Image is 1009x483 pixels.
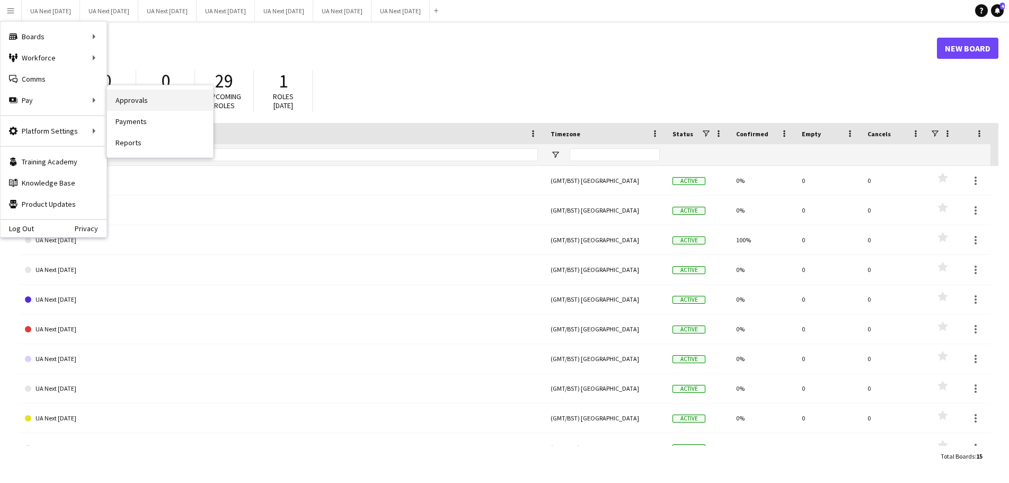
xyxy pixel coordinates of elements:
div: 0 [795,166,861,195]
a: UA Next [DATE] [25,166,538,196]
span: 1 [279,69,288,93]
div: Platform Settings [1,120,107,142]
div: 0 [861,374,927,403]
button: UA Next [DATE] [313,1,371,21]
a: 4 [991,4,1004,17]
a: UA Next [DATE] [25,433,538,463]
span: 4 [1000,3,1005,10]
span: Total Boards [941,452,975,460]
div: 0 [861,255,927,284]
span: Timezone [551,130,580,138]
span: Roles [DATE] [273,92,294,110]
a: Knowledge Base [1,172,107,194]
span: Active [672,236,705,244]
div: 0 [795,225,861,254]
a: Payments [107,111,213,132]
div: : [941,446,983,467]
div: Workforce [1,47,107,68]
button: UA Next [DATE] [22,1,80,21]
div: (GMT/BST) [GEOGRAPHIC_DATA] [544,166,666,195]
div: 0% [730,314,795,344]
button: UA Next [DATE] [197,1,255,21]
a: UA Next [DATE] [25,196,538,225]
span: Empty [802,130,821,138]
span: Upcoming roles [207,92,241,110]
div: 0% [730,255,795,284]
div: 0% [730,344,795,373]
span: Active [672,177,705,185]
div: 0 [861,166,927,195]
a: Approvals [107,90,213,111]
div: (GMT/BST) [GEOGRAPHIC_DATA] [544,314,666,344]
span: Status [672,130,693,138]
a: Privacy [75,224,107,233]
div: 100% [730,225,795,254]
a: UA Next [DATE] [25,374,538,403]
input: Timezone Filter Input [570,148,660,161]
div: (GMT/BST) [GEOGRAPHIC_DATA] [544,225,666,254]
a: Training Academy [1,151,107,172]
div: Boards [1,26,107,47]
span: Active [672,385,705,393]
div: 0 [861,285,927,314]
div: (GMT/BST) [GEOGRAPHIC_DATA] [544,255,666,284]
div: 0 [795,255,861,284]
button: UA Next [DATE] [371,1,430,21]
div: 0 [861,403,927,433]
button: UA Next [DATE] [80,1,138,21]
a: UA Next [DATE] [25,255,538,285]
div: 0% [730,166,795,195]
div: 0% [730,196,795,225]
a: Reports [107,132,213,153]
div: (GMT/BST) [GEOGRAPHIC_DATA] [544,196,666,225]
div: 0% [730,433,795,462]
span: 0 [161,69,170,93]
a: New Board [937,38,998,59]
div: 0 [795,374,861,403]
div: 0 [861,196,927,225]
div: 0 [795,344,861,373]
span: Active [672,266,705,274]
div: 0 [861,344,927,373]
span: Confirmed [736,130,768,138]
span: Active [672,415,705,423]
div: (GMT/BST) [GEOGRAPHIC_DATA] [544,374,666,403]
div: (GMT/BST) [GEOGRAPHIC_DATA] [544,344,666,373]
div: (GMT/BST) [GEOGRAPHIC_DATA] [544,403,666,433]
div: 0% [730,285,795,314]
a: UA Next [DATE] [25,344,538,374]
span: Active [672,296,705,304]
div: 0 [795,433,861,462]
div: 0 [861,314,927,344]
button: Open Filter Menu [551,150,560,160]
button: UA Next [DATE] [255,1,313,21]
span: Active [672,355,705,363]
span: Cancels [868,130,891,138]
a: Log Out [1,224,34,233]
div: 0% [730,374,795,403]
div: (GMT/BST) [GEOGRAPHIC_DATA] [544,433,666,462]
div: Pay [1,90,107,111]
div: 0 [861,225,927,254]
div: 0 [795,314,861,344]
h1: Boards [19,40,937,56]
div: 0 [861,433,927,462]
a: Product Updates [1,194,107,215]
input: Board name Filter Input [44,148,538,161]
span: 29 [215,69,233,93]
span: Active [672,444,705,452]
a: UA Next [DATE] [25,225,538,255]
span: Active [672,207,705,215]
a: UA Next [DATE] [25,403,538,433]
a: UA Next [DATE] [25,285,538,314]
div: (GMT/BST) [GEOGRAPHIC_DATA] [544,285,666,314]
button: UA Next [DATE] [138,1,197,21]
span: Active [672,326,705,333]
div: 0% [730,403,795,433]
div: 0 [795,285,861,314]
div: 0 [795,403,861,433]
div: 0 [795,196,861,225]
a: Comms [1,68,107,90]
span: 15 [976,452,983,460]
a: UA Next [DATE] [25,314,538,344]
